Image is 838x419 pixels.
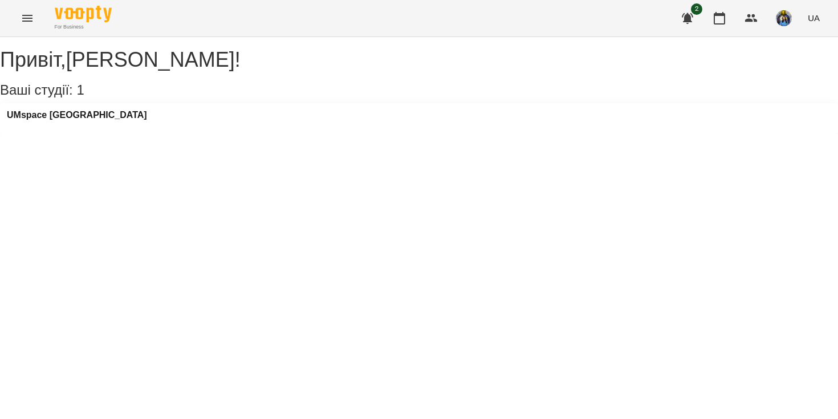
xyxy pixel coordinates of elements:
[14,5,41,32] button: Menu
[808,12,820,24] span: UA
[76,82,84,97] span: 1
[55,6,112,22] img: Voopty Logo
[776,10,792,26] img: d1dec607e7f372b62d1bb04098aa4c64.jpeg
[691,3,702,15] span: 2
[7,110,147,120] a: UMspace [GEOGRAPHIC_DATA]
[803,7,824,29] button: UA
[55,23,112,31] span: For Business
